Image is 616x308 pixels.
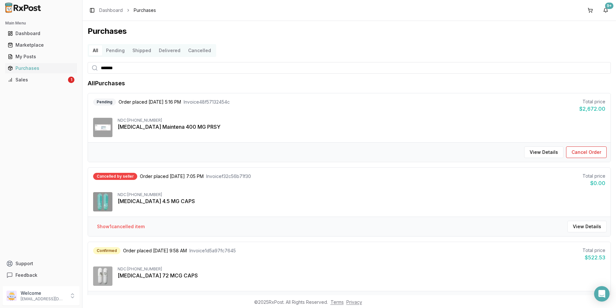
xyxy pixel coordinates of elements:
[68,77,74,83] div: 1
[119,99,181,105] span: Order placed [DATE] 5:16 PM
[5,74,77,86] a: Sales1
[5,28,77,39] a: Dashboard
[21,296,65,302] p: [EMAIL_ADDRESS][DOMAIN_NAME]
[99,7,156,14] nav: breadcrumb
[93,173,137,180] div: Cancelled by seller
[3,40,80,50] button: Marketplace
[155,45,184,56] button: Delivered
[582,179,605,187] div: $0.00
[346,299,362,305] a: Privacy
[3,63,80,73] button: Purchases
[6,291,17,301] img: User avatar
[5,21,77,26] h2: Main Menu
[15,272,37,278] span: Feedback
[3,269,80,281] button: Feedback
[601,5,611,15] button: 9+
[21,290,65,296] p: Welcome
[3,258,80,269] button: Support
[118,266,605,272] div: NDC: [PHONE_NUMBER]
[93,247,120,254] div: Confirmed
[524,146,563,158] button: View Details
[118,272,605,279] div: [MEDICAL_DATA] 72 MCG CAPS
[93,266,112,286] img: Linzess 72 MCG CAPS
[582,173,605,179] div: Total price
[594,286,610,302] div: Open Intercom Messenger
[5,39,77,51] a: Marketplace
[118,197,605,205] div: [MEDICAL_DATA] 4.5 MG CAPS
[99,7,123,14] a: Dashboard
[5,62,77,74] a: Purchases
[3,51,80,62] button: My Posts
[8,77,67,83] div: Sales
[8,42,74,48] div: Marketplace
[118,123,605,131] div: [MEDICAL_DATA] Maintena 400 MG PRSY
[102,45,129,56] button: Pending
[88,26,611,36] h1: Purchases
[5,51,77,62] a: My Posts
[123,247,187,254] span: Order placed [DATE] 9:58 AM
[3,3,44,13] img: RxPost Logo
[184,45,215,56] button: Cancelled
[184,99,230,105] span: Invoice 48f57132454c
[118,118,605,123] div: NDC: [PHONE_NUMBER]
[118,192,605,197] div: NDC: [PHONE_NUMBER]
[331,299,344,305] a: Terms
[582,247,605,254] div: Total price
[93,192,112,211] img: Vraylar 4.5 MG CAPS
[582,254,605,261] div: $522.53
[567,221,607,232] button: View Details
[3,28,80,39] button: Dashboard
[3,75,80,85] button: Sales1
[92,221,150,232] button: Show1cancelled item
[140,173,204,180] span: Order placed [DATE] 7:05 PM
[206,173,251,180] span: Invoice f32c56b71f30
[605,3,613,9] div: 9+
[8,30,74,37] div: Dashboard
[8,65,74,71] div: Purchases
[8,53,74,60] div: My Posts
[89,45,102,56] button: All
[579,98,605,105] div: Total price
[579,105,605,113] div: $2,672.00
[93,98,116,106] div: Pending
[566,146,607,158] button: Cancel Order
[189,247,236,254] span: Invoice 1d5a97fc7645
[88,79,125,88] h1: All Purchases
[134,7,156,14] span: Purchases
[93,118,112,137] img: Abilify Maintena 400 MG PRSY
[129,45,155,56] button: Shipped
